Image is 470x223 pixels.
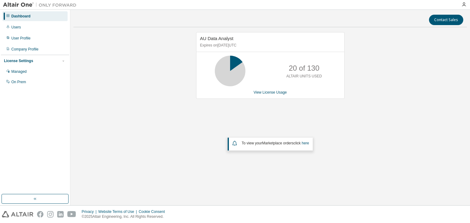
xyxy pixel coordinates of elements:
p: 20 of 130 [289,63,319,73]
img: instagram.svg [47,211,54,217]
img: facebook.svg [37,211,43,217]
div: Users [11,25,21,30]
div: Dashboard [11,14,31,19]
div: Privacy [82,209,98,214]
div: User Profile [11,36,31,41]
img: Altair One [3,2,80,8]
p: © 2025 Altair Engineering, Inc. All Rights Reserved. [82,214,169,219]
em: Marketplace orders [262,141,294,145]
div: Website Terms of Use [98,209,139,214]
img: altair_logo.svg [2,211,33,217]
div: Company Profile [11,47,39,52]
div: On Prem [11,80,26,84]
img: linkedin.svg [57,211,64,217]
div: Cookie Consent [139,209,168,214]
button: Contact Sales [429,15,463,25]
span: AU Data Analyst [200,36,233,41]
a: View License Usage [254,90,287,95]
div: Managed [11,69,27,74]
p: ALTAIR UNITS USED [286,74,322,79]
p: Expires on [DATE] UTC [200,43,339,48]
a: here [302,141,309,145]
span: To view your click [242,141,309,145]
div: License Settings [4,58,33,63]
img: youtube.svg [67,211,76,217]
